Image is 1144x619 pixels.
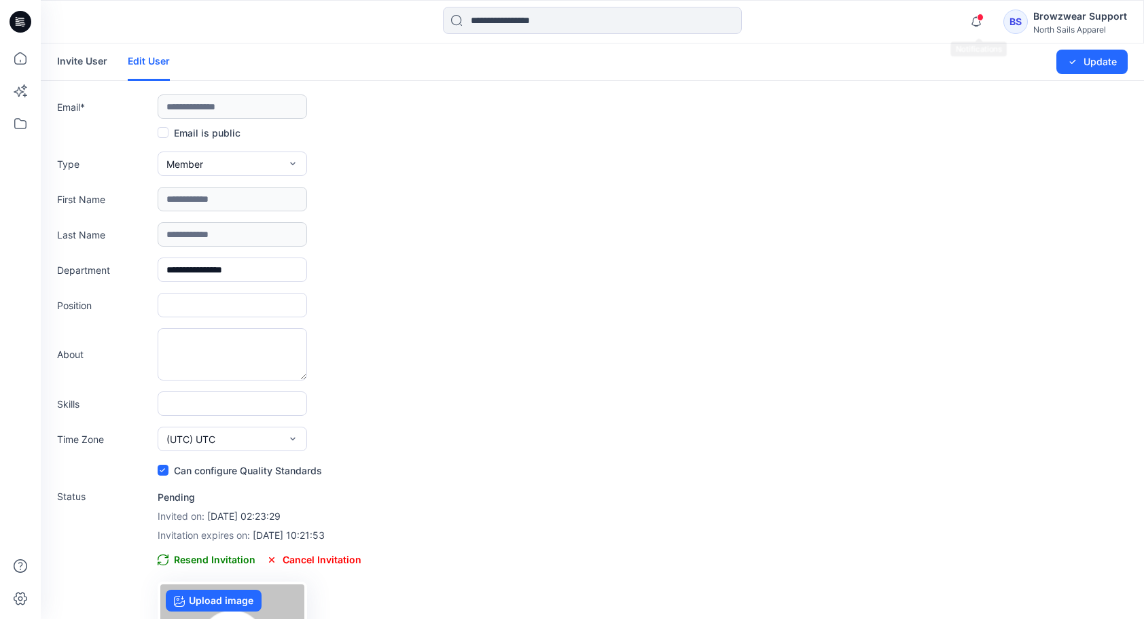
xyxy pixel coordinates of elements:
[158,510,204,522] span: Invited on:
[158,462,322,478] label: Can configure Quality Standards
[1056,50,1128,74] button: Update
[57,432,152,446] label: Time Zone
[158,427,307,451] button: (UTC) UTC
[57,192,152,207] label: First Name
[166,157,203,171] span: Member
[1003,10,1028,34] div: BS
[57,298,152,313] label: Position
[57,43,107,79] a: Invite User
[57,263,152,277] label: Department
[57,489,152,503] label: Status
[158,124,240,141] label: Email is public
[57,100,152,114] label: Email
[1033,8,1127,24] div: Browzwear Support
[57,347,152,361] label: About
[1033,24,1127,35] div: North Sails Apparel
[57,397,152,411] label: Skills
[158,527,361,544] p: [DATE] 10:21:53
[158,152,307,176] button: Member
[166,432,215,446] span: (UTC) UTC
[158,529,250,541] span: Invitation expires on:
[57,157,152,171] label: Type
[158,508,361,525] p: [DATE] 02:23:29
[158,489,361,506] p: Pending
[166,590,262,612] label: Upload image
[266,552,361,568] span: Cancel Invitation
[57,228,152,242] label: Last Name
[158,552,255,568] span: Resend Invitation
[128,43,170,81] a: Edit User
